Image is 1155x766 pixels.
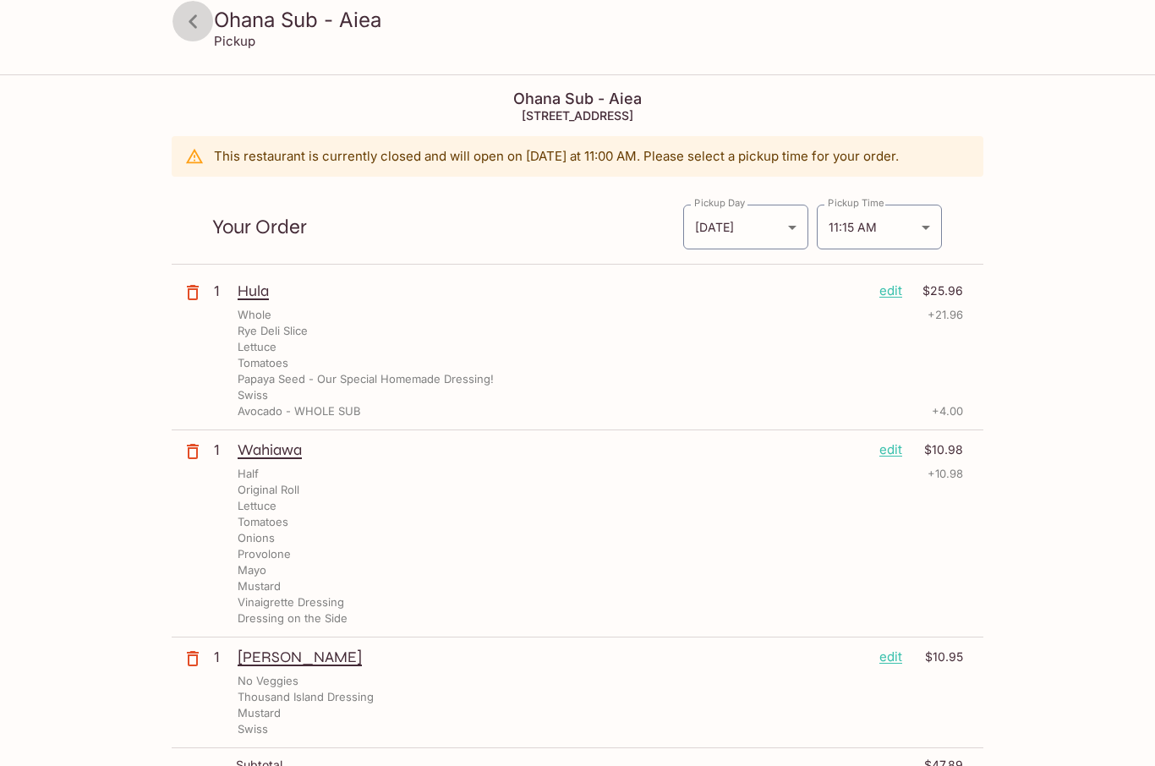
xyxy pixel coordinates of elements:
[238,371,494,387] p: Papaya Seed - Our Special Homemade Dressing!
[172,108,983,123] h5: [STREET_ADDRESS]
[238,323,308,339] p: Rye Deli Slice
[238,440,866,459] p: Wahiawa
[694,196,745,210] label: Pickup Day
[238,673,298,689] p: No Veggies
[932,403,963,419] p: + 4.00
[238,610,348,626] p: Dressing on the Side
[238,339,276,355] p: Lettuce
[214,440,231,459] p: 1
[238,594,344,610] p: Vinaigrette Dressing
[238,562,266,578] p: Mayo
[238,721,268,737] p: Swiss
[238,648,866,666] p: [PERSON_NAME]
[912,440,963,459] p: $10.98
[238,498,276,514] p: Lettuce
[214,33,255,49] p: Pickup
[238,482,299,498] p: Original Roll
[214,148,899,164] p: This restaurant is currently closed and will open on [DATE] at 11:00 AM . Please select a pickup ...
[172,90,983,108] h4: Ohana Sub - Aiea
[238,282,866,300] p: Hula
[912,282,963,300] p: $25.96
[879,440,902,459] p: edit
[879,282,902,300] p: edit
[817,205,942,249] div: 11:15 AM
[828,196,884,210] label: Pickup Time
[214,7,970,33] h3: Ohana Sub - Aiea
[238,546,291,562] p: Provolone
[238,387,268,403] p: Swiss
[212,219,682,235] p: Your Order
[912,648,963,666] p: $10.95
[238,689,374,705] p: Thousand Island Dressing
[238,705,281,721] p: Mustard
[238,514,288,530] p: Tomatoes
[879,648,902,666] p: edit
[238,530,275,546] p: Onions
[238,403,361,419] p: Avocado - WHOLE SUB
[238,307,271,323] p: Whole
[238,578,281,594] p: Mustard
[238,466,259,482] p: Half
[683,205,808,249] div: [DATE]
[928,307,963,323] p: + 21.96
[238,355,288,371] p: Tomatoes
[214,282,231,300] p: 1
[214,648,231,666] p: 1
[928,466,963,482] p: + 10.98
